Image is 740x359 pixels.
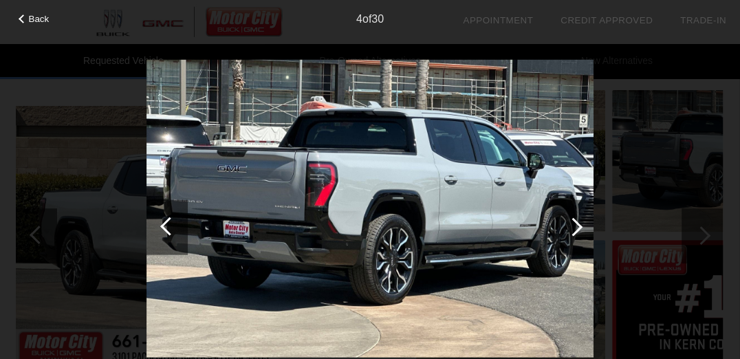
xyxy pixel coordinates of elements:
img: f25e12cbdf455f2b30057e3804faba67x.jpg [146,59,594,357]
a: Trade-In [680,15,726,25]
a: Appointment [463,15,533,25]
span: 30 [371,13,384,25]
span: 4 [356,13,362,25]
a: Credit Approved [561,15,653,25]
span: Back [29,14,50,24]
